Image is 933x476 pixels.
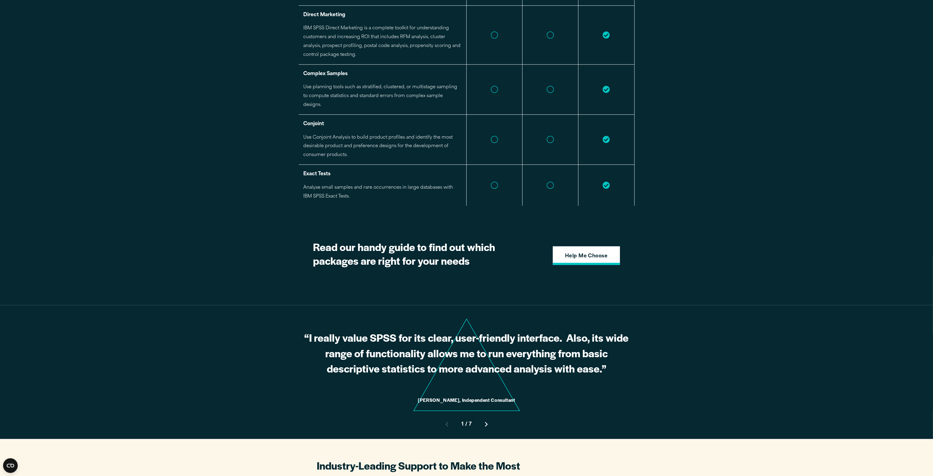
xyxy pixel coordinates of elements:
[465,420,467,429] span: /
[299,330,635,376] p: “I really value SPSS for its clear, user-friendly interface. Also, its wide range of functionalit...
[418,397,515,403] cite: [PERSON_NAME], Independent Consultant
[3,458,18,473] button: Open CMP widget
[304,70,461,78] p: Complex Samples
[304,183,461,201] p: Analyse small samples and rare occurrences in large databases with IBM SPSS Exact Tests.
[304,83,461,109] p: Use planning tools such as stratified, clustered, or multistage sampling to compute statistics an...
[485,422,488,427] svg: Right pointing chevron
[304,11,461,20] p: Direct Marketing
[565,253,608,260] strong: Help Me Choose
[553,246,620,265] a: Help Me Choose
[469,420,472,429] span: 7
[461,420,464,429] span: 1
[476,415,496,434] button: Move to next slide
[304,133,461,160] p: Use Conjoint Analysis to build product profiles and identify the most desirable product and prefe...
[304,24,461,59] p: IBM SPSS Direct Marketing is a complete toolkit for understanding customers and increasing ROI th...
[304,120,461,129] p: Conjoint
[313,240,527,267] h2: Read our handy guide to find out which packages are right for your needs
[304,170,461,179] p: Exact Tests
